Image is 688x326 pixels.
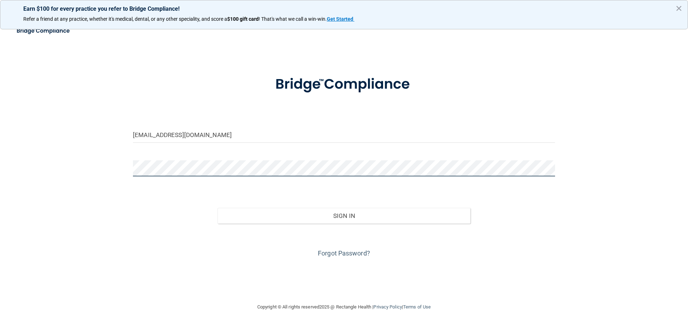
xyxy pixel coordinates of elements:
img: bridge_compliance_login_screen.278c3ca4.svg [11,24,77,38]
button: Close [675,3,682,14]
a: Get Started [327,16,354,22]
p: Earn $100 for every practice you refer to Bridge Compliance! [23,5,665,12]
span: Refer a friend at any practice, whether it's medical, dental, or any other speciality, and score a [23,16,227,22]
button: Sign In [218,208,471,224]
img: bridge_compliance_login_screen.278c3ca4.svg [261,66,427,103]
a: Terms of Use [403,304,431,310]
strong: $100 gift card [227,16,259,22]
a: Privacy Policy [373,304,402,310]
span: ! That's what we call a win-win. [259,16,327,22]
input: Email [133,127,555,143]
a: Forgot Password? [318,249,370,257]
div: Copyright © All rights reserved 2025 @ Rectangle Health | | [213,296,475,318]
strong: Get Started [327,16,353,22]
